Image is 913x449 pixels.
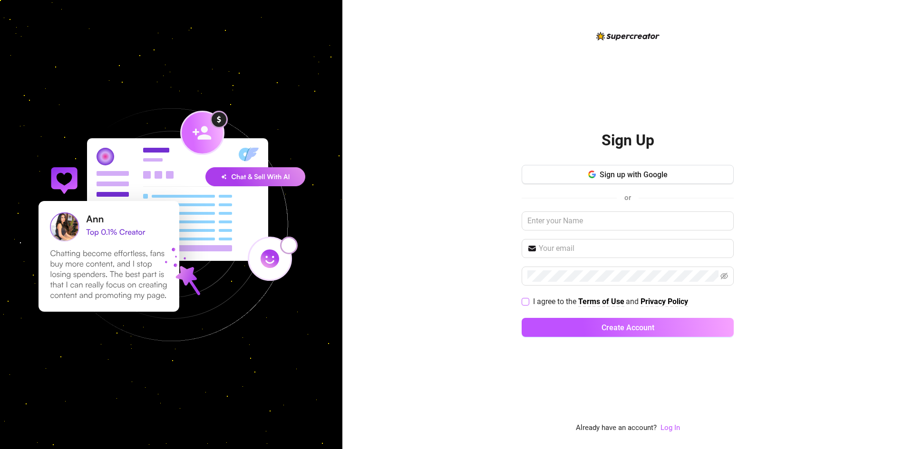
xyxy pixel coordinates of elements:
[7,60,336,389] img: signup-background-D0MIrEPF.svg
[720,272,728,280] span: eye-invisible
[660,422,680,434] a: Log In
[641,297,688,307] a: Privacy Policy
[576,422,657,434] span: Already have an account?
[641,297,688,306] strong: Privacy Policy
[578,297,624,307] a: Terms of Use
[522,211,734,230] input: Enter your Name
[533,297,578,306] span: I agree to the
[602,323,654,332] span: Create Account
[626,297,641,306] span: and
[578,297,624,306] strong: Terms of Use
[596,32,660,40] img: logo-BBDzfeDw.svg
[660,423,680,432] a: Log In
[624,193,631,202] span: or
[539,243,728,254] input: Your email
[600,170,668,179] span: Sign up with Google
[522,165,734,184] button: Sign up with Google
[602,131,654,150] h2: Sign Up
[522,318,734,337] button: Create Account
